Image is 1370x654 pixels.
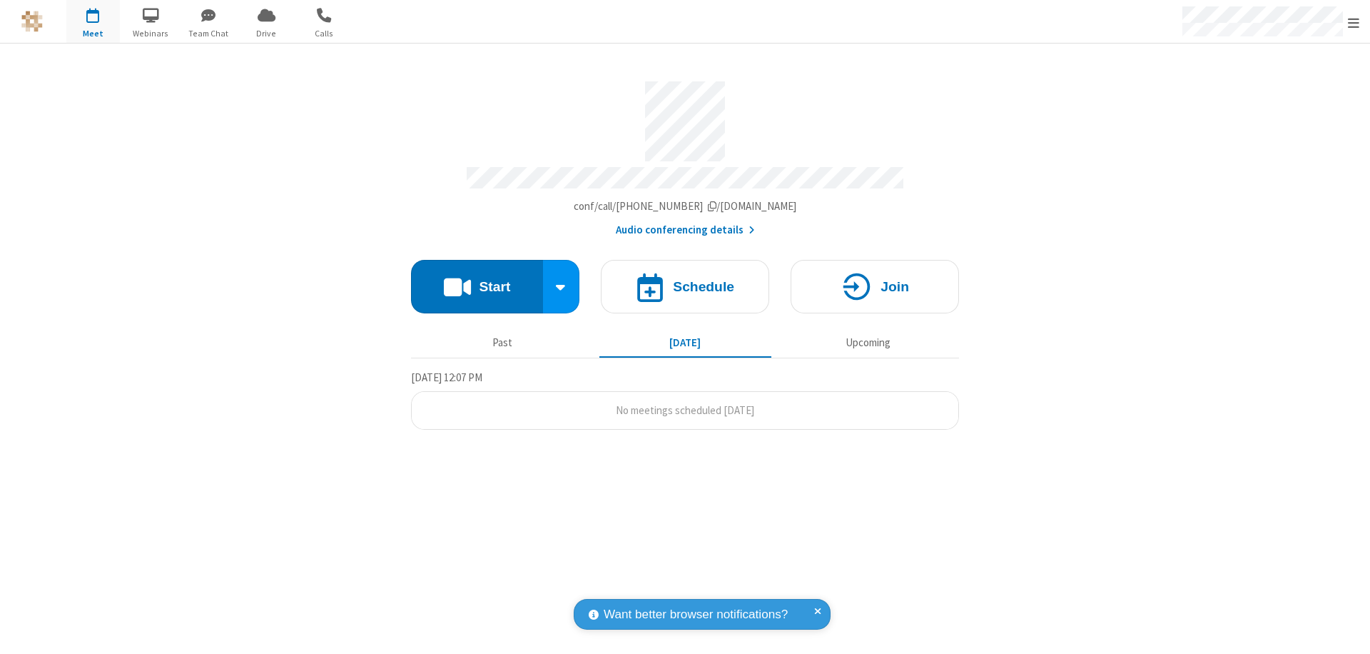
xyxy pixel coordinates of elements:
[673,280,734,293] h4: Schedule
[604,605,788,624] span: Want better browser notifications?
[479,280,510,293] h4: Start
[574,198,797,215] button: Copy my meeting room linkCopy my meeting room link
[66,27,120,40] span: Meet
[411,260,543,313] button: Start
[417,329,589,356] button: Past
[240,27,293,40] span: Drive
[124,27,178,40] span: Webinars
[182,27,235,40] span: Team Chat
[599,329,771,356] button: [DATE]
[616,222,755,238] button: Audio conferencing details
[616,403,754,417] span: No meetings scheduled [DATE]
[543,260,580,313] div: Start conference options
[411,369,959,431] section: Today's Meetings
[574,199,797,213] span: Copy my meeting room link
[601,260,769,313] button: Schedule
[791,260,959,313] button: Join
[1334,617,1359,644] iframe: Chat
[881,280,909,293] h4: Join
[298,27,351,40] span: Calls
[782,329,954,356] button: Upcoming
[411,71,959,238] section: Account details
[411,371,482,384] span: [DATE] 12:07 PM
[21,11,43,32] img: QA Selenium DO NOT DELETE OR CHANGE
